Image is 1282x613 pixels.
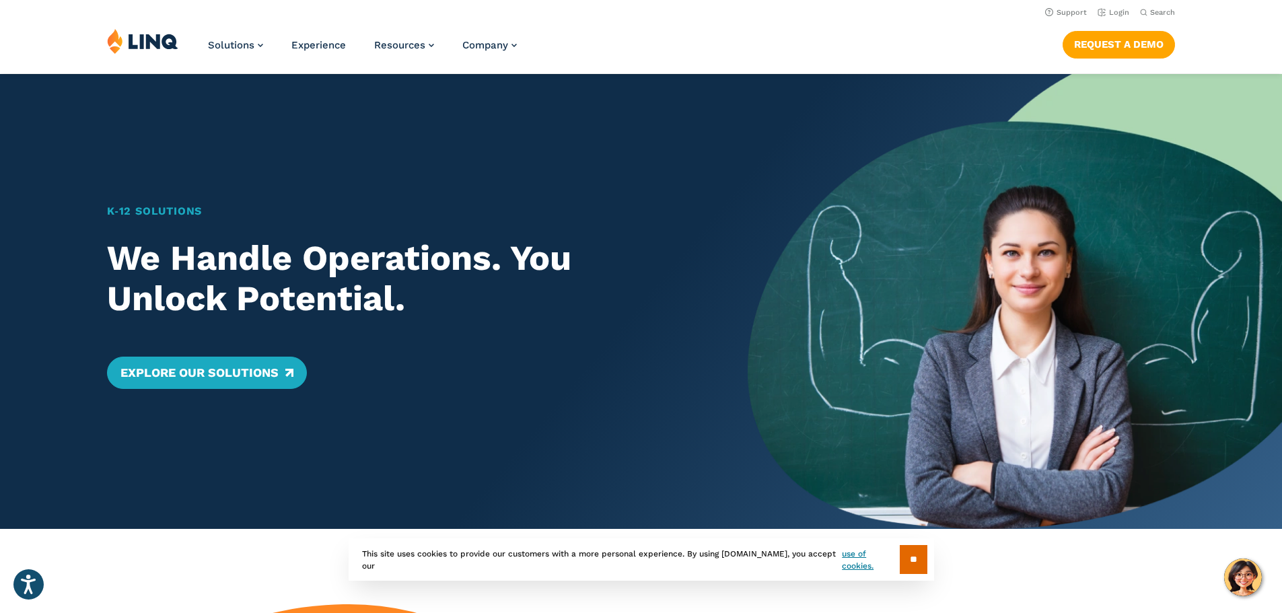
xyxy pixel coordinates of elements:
a: Explore Our Solutions [107,357,307,389]
nav: Primary Navigation [208,28,517,73]
img: Home Banner [748,74,1282,529]
a: Company [462,39,517,51]
a: Request a Demo [1063,31,1175,58]
a: Experience [291,39,346,51]
img: LINQ | K‑12 Software [107,28,178,54]
button: Open Search Bar [1140,7,1175,17]
a: use of cookies. [842,548,899,572]
a: Login [1098,8,1129,17]
span: Resources [374,39,425,51]
nav: Button Navigation [1063,28,1175,58]
a: Resources [374,39,434,51]
h2: We Handle Operations. You Unlock Potential. [107,238,696,319]
span: Search [1150,8,1175,17]
div: This site uses cookies to provide our customers with a more personal experience. By using [DOMAIN... [349,538,934,581]
button: Hello, have a question? Let’s chat. [1224,558,1262,596]
span: Solutions [208,39,254,51]
span: Company [462,39,508,51]
a: Support [1045,8,1087,17]
a: Solutions [208,39,263,51]
h1: K‑12 Solutions [107,203,696,219]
